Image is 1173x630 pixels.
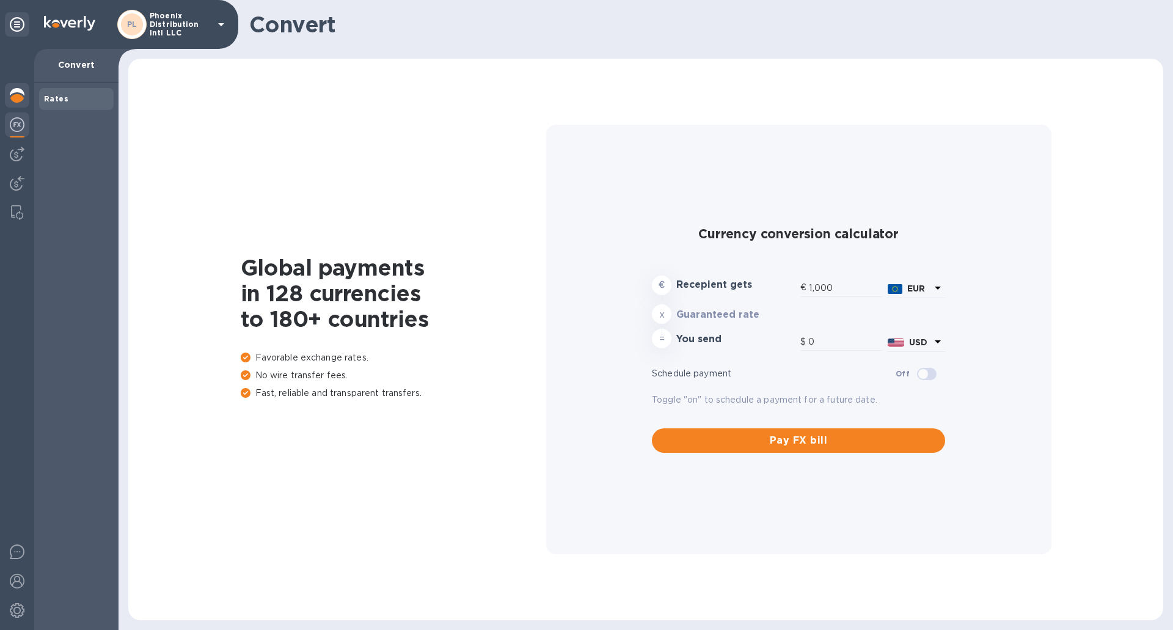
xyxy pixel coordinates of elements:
img: USD [888,339,904,347]
div: = [652,329,671,348]
h3: Guaranteed rate [676,309,795,321]
img: Foreign exchange [10,117,24,132]
img: Logo [44,16,95,31]
input: Amount [809,279,883,297]
strong: € [659,280,665,290]
b: USD [909,337,927,347]
input: Amount [808,333,883,351]
b: PL [127,20,137,29]
p: No wire transfer fees. [241,369,546,382]
p: Convert [44,59,109,71]
p: Toggle "on" to schedule a payment for a future date. [652,394,945,406]
div: x [652,304,671,324]
div: € [800,279,809,297]
b: Rates [44,94,68,103]
div: $ [800,333,808,351]
h3: Recepient gets [676,279,795,291]
h1: Convert [249,12,1153,37]
p: Favorable exchange rates. [241,351,546,364]
b: EUR [907,284,925,293]
h3: You send [676,334,795,345]
b: Off [896,369,910,378]
h1: Global payments in 128 currencies to 180+ countries [241,255,546,332]
p: Fast, reliable and transparent transfers. [241,387,546,400]
span: Pay FX bill [662,433,935,448]
p: Phoenix Distribution Intl LLC [150,12,211,37]
button: Pay FX bill [652,428,945,453]
div: Unpin categories [5,12,29,37]
p: Schedule payment [652,367,896,380]
h2: Currency conversion calculator [652,226,945,241]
